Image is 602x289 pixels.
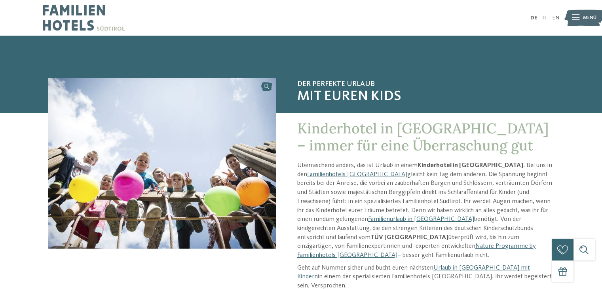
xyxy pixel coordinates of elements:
a: EN [552,15,559,21]
span: mit euren Kids [297,88,554,105]
a: Familienhotels [GEOGRAPHIC_DATA] [307,171,407,178]
span: Menü [583,14,596,21]
img: Kinderhotel in Südtirol für Spiel, Spaß und Action [48,78,276,249]
a: IT [542,15,547,21]
a: Familienurlaub in [GEOGRAPHIC_DATA] [368,216,474,222]
span: Der perfekte Urlaub [297,80,554,89]
span: Kinderhotel in [GEOGRAPHIC_DATA] – immer für eine Überraschung gut [297,119,549,154]
strong: TÜV [GEOGRAPHIC_DATA] [370,234,448,241]
strong: Kinderhotel in [GEOGRAPHIC_DATA] [418,162,523,169]
p: Überraschend anders, das ist Urlaub in einem . Bei uns in den gleicht kein Tag dem anderen. Die S... [297,161,554,260]
a: DE [530,15,537,21]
